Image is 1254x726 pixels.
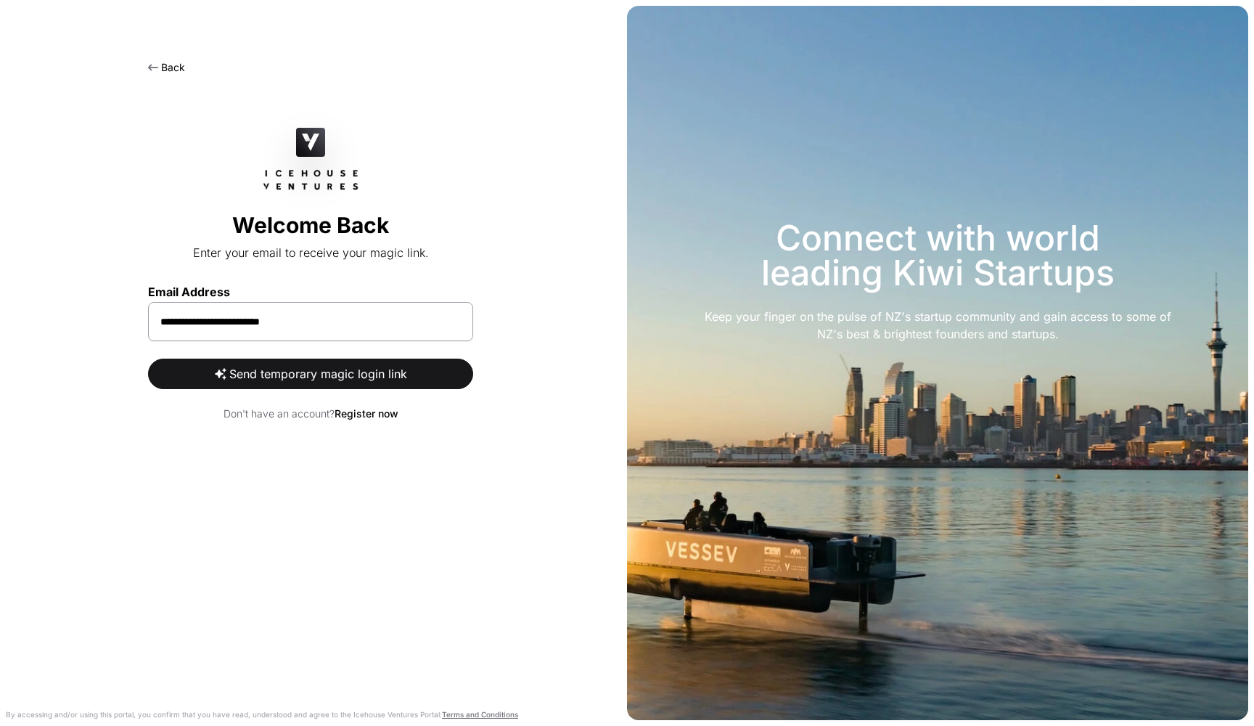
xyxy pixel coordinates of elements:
img: Icehouse Ventures [260,166,362,195]
p: Enter your email to receive your magic link. [148,244,473,261]
h2: Welcome Back [148,212,473,238]
h3: Connect with world leading Kiwi Startups [694,221,1181,290]
button: Send temporary magic login link [148,359,473,389]
img: Icehouse Ventures [296,128,325,157]
a: Register now [335,407,398,420]
a: Back [148,61,185,73]
label: Email Address [148,285,473,299]
span: Don't have an account? [224,407,335,420]
a: Terms and Conditions [442,710,518,719]
div: Keep your finger on the pulse of NZ's startup community and gain access to some of NZ's best & br... [694,308,1181,343]
p: By accessing and/or using this portal, you confirm that you have read, understood and agree to th... [6,709,518,720]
